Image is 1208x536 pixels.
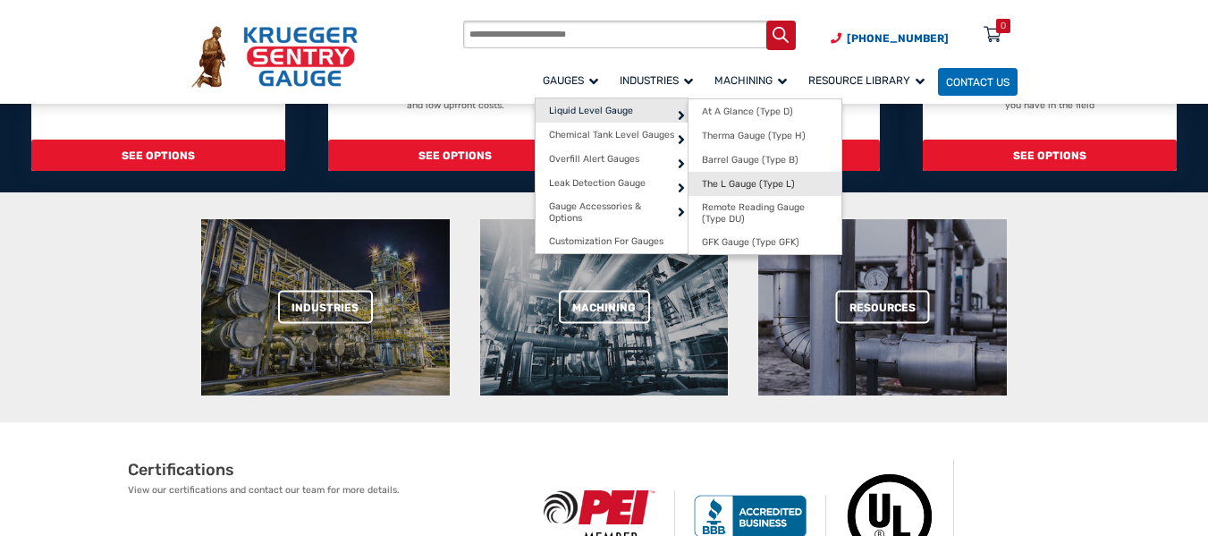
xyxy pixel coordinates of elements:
a: Phone Number (920) 434-8860 [831,30,949,47]
span: Barrel Gauge (Type B) [702,154,798,166]
span: SEE OPTIONS [31,140,285,171]
a: Liquid Level Gauge [536,98,688,123]
a: Contact Us [938,68,1018,96]
span: Chemical Tank Level Gauges [549,129,674,140]
span: SEE OPTIONS [328,140,582,171]
img: Krueger Sentry Gauge [191,26,358,88]
a: Resources [836,291,930,324]
a: Gauges [535,65,612,97]
span: Remote Reading Gauge (Type DU) [702,201,828,225]
a: GFK Gauge (Type GFK) [688,230,841,254]
a: Customization For Gauges [536,229,688,253]
span: Contact Us [946,76,1009,89]
span: Customization For Gauges [549,235,663,247]
a: The L Gauge (Type L) [688,172,841,196]
div: 0 [1001,19,1006,33]
span: At A Glance (Type D) [702,106,793,117]
a: Resource Library [800,65,938,97]
span: Overfill Alert Gauges [549,153,639,165]
span: Gauges [543,74,598,87]
a: Gauge Accessories & Options [536,195,688,229]
span: Industries [620,74,693,87]
a: Barrel Gauge (Type B) [688,148,841,172]
span: Leak Detection Gauge [549,177,646,189]
span: Liquid Level Gauge [549,105,633,116]
a: Overfill Alert Gauges [536,147,688,171]
a: Industries [278,291,373,324]
span: GFK Gauge (Type GFK) [702,236,799,248]
a: Machining [559,291,650,324]
a: Machining [706,65,800,97]
span: SEE OPTIONS [923,140,1177,171]
span: Therma Gauge (Type H) [702,130,806,141]
span: The L Gauge (Type L) [702,178,795,190]
span: Gauge Accessories & Options [549,200,675,224]
span: Machining [714,74,787,87]
a: Chemical Tank Level Gauges [536,123,688,147]
span: Resource Library [808,74,925,87]
h2: Certifications [128,460,525,481]
span: [PHONE_NUMBER] [847,32,949,45]
a: Remote Reading Gauge (Type DU) [688,196,841,230]
a: At A Glance (Type D) [688,99,841,123]
a: Industries [612,65,706,97]
a: Leak Detection Gauge [536,171,688,195]
p: View our certifications and contact our team for more details. [128,483,525,498]
a: Therma Gauge (Type H) [688,123,841,148]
